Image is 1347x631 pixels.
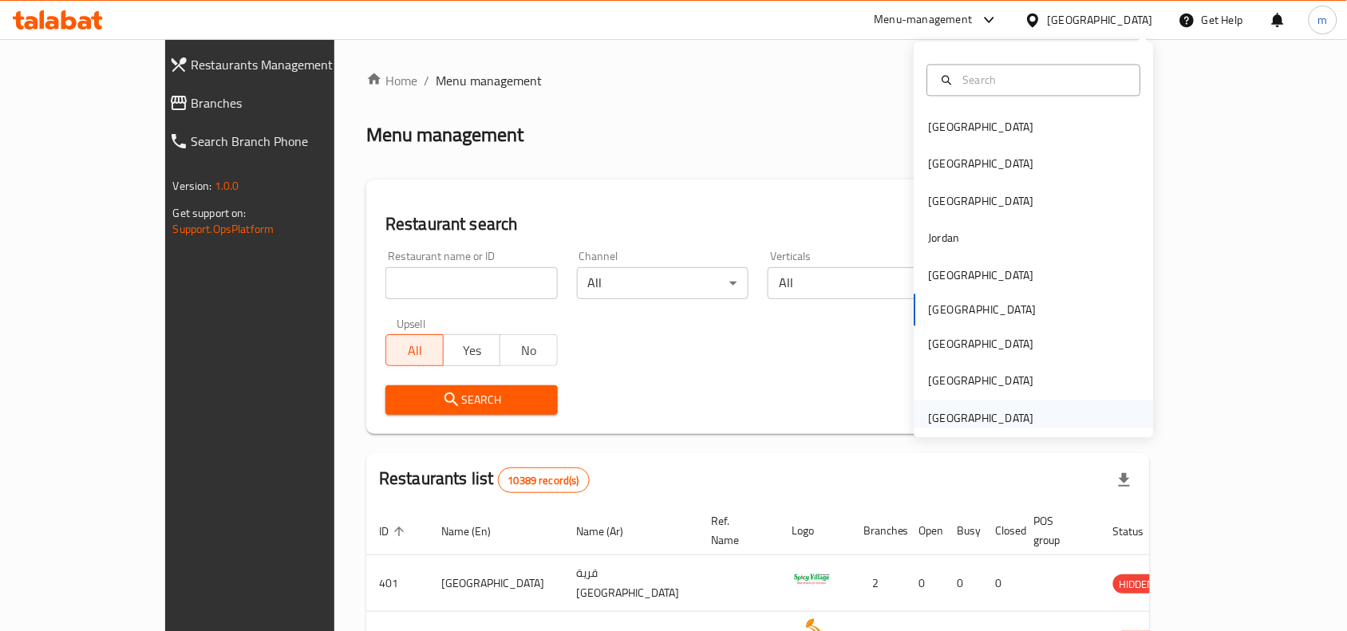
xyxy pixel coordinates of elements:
[1113,522,1165,541] span: Status
[366,71,1150,90] nav: breadcrumb
[1113,574,1161,594] div: HIDDEN
[929,409,1034,427] div: [GEOGRAPHIC_DATA]
[945,555,983,612] td: 0
[983,507,1021,555] th: Closed
[945,507,983,555] th: Busy
[156,122,390,160] a: Search Branch Phone
[173,175,212,196] span: Version:
[851,555,907,612] td: 2
[366,122,523,148] h2: Menu management
[1034,511,1081,550] span: POS group
[441,522,512,541] span: Name (En)
[929,266,1034,284] div: [GEOGRAPHIC_DATA]
[156,45,390,84] a: Restaurants Management
[929,230,960,247] div: Jordan
[366,71,417,90] a: Home
[929,156,1034,173] div: [GEOGRAPHIC_DATA]
[851,507,907,555] th: Branches
[379,522,409,541] span: ID
[768,267,940,299] div: All
[379,467,590,493] h2: Restaurants list
[500,334,558,366] button: No
[156,84,390,122] a: Branches
[499,473,589,488] span: 10389 record(s)
[875,10,973,30] div: Menu-management
[397,318,426,329] label: Upsell
[424,71,429,90] li: /
[576,522,644,541] span: Name (Ar)
[173,219,275,239] a: Support.OpsPlatform
[779,507,851,555] th: Logo
[563,555,698,612] td: قرية [GEOGRAPHIC_DATA]
[498,467,590,493] div: Total records count
[907,507,945,555] th: Open
[443,334,501,366] button: Yes
[215,175,239,196] span: 1.0.0
[1113,575,1161,594] span: HIDDEN
[983,555,1021,612] td: 0
[929,373,1034,390] div: [GEOGRAPHIC_DATA]
[711,511,760,550] span: Ref. Name
[957,71,1131,89] input: Search
[929,336,1034,353] div: [GEOGRAPHIC_DATA]
[792,560,832,600] img: Spicy Village
[507,339,551,362] span: No
[192,132,377,151] span: Search Branch Phone
[1105,461,1144,499] div: Export file
[398,390,545,410] span: Search
[1048,11,1153,29] div: [GEOGRAPHIC_DATA]
[1318,11,1328,29] span: m
[450,339,495,362] span: Yes
[929,192,1034,210] div: [GEOGRAPHIC_DATA]
[429,555,563,612] td: [GEOGRAPHIC_DATA]
[173,203,247,223] span: Get support on:
[366,555,429,612] td: 401
[385,267,558,299] input: Search for restaurant name or ID..
[929,119,1034,136] div: [GEOGRAPHIC_DATA]
[385,334,444,366] button: All
[192,55,377,74] span: Restaurants Management
[907,555,945,612] td: 0
[577,267,749,299] div: All
[385,385,558,415] button: Search
[385,212,1131,236] h2: Restaurant search
[192,93,377,112] span: Branches
[436,71,542,90] span: Menu management
[393,339,437,362] span: All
